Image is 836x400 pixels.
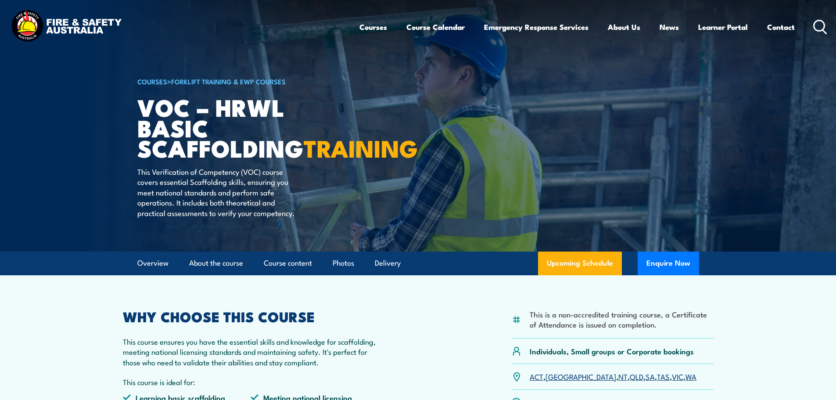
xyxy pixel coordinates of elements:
[638,252,699,275] button: Enquire Now
[171,76,286,86] a: Forklift Training & EWP Courses
[698,15,748,39] a: Learner Portal
[618,371,628,382] a: NT
[530,309,714,330] li: This is a non-accredited training course, a Certificate of Attendance is issued on completion.
[530,371,543,382] a: ACT
[767,15,795,39] a: Contact
[137,76,167,86] a: COURSES
[530,371,696,382] p: , , , , , , ,
[672,371,683,382] a: VIC
[538,252,622,275] a: Upcoming Schedule
[608,15,640,39] a: About Us
[137,252,169,275] a: Overview
[137,76,354,86] h6: >
[545,371,616,382] a: [GEOGRAPHIC_DATA]
[375,252,401,275] a: Delivery
[530,346,694,356] p: Individuals, Small groups or Corporate bookings
[123,336,379,367] p: This course ensures you have the essential skills and knowledge for scaffolding, meeting national...
[484,15,588,39] a: Emergency Response Services
[359,15,387,39] a: Courses
[123,310,379,322] h2: WHY CHOOSE THIS COURSE
[685,371,696,382] a: WA
[333,252,354,275] a: Photos
[264,252,312,275] a: Course content
[646,371,655,382] a: SA
[137,97,354,158] h1: VOC – HRWL Basic Scaffolding
[630,371,643,382] a: QLD
[406,15,465,39] a: Course Calendar
[189,252,243,275] a: About the course
[123,377,379,387] p: This course is ideal for:
[304,129,418,166] strong: TRAINING
[660,15,679,39] a: News
[657,371,670,382] a: TAS
[137,166,298,218] p: This Verification of Competency (VOC) course covers essential Scaffolding skills, ensuring you me...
